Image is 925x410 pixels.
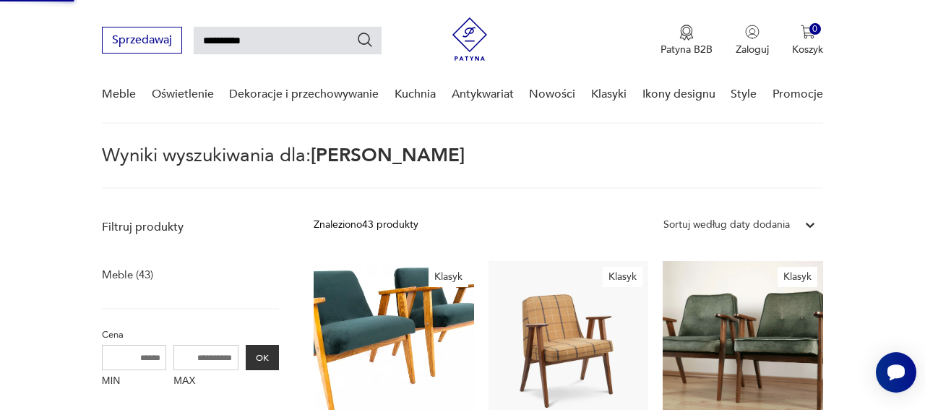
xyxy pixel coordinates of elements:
a: Nowości [529,67,575,122]
p: Cena [102,327,279,343]
a: Klasyki [591,67,627,122]
a: Dekoracje i przechowywanie [229,67,379,122]
a: Oświetlenie [152,67,214,122]
div: 0 [809,23,822,35]
a: Meble (43) [102,265,153,285]
a: Sprzedawaj [102,36,182,46]
p: Wyniki wyszukiwania dla: [102,147,823,189]
img: Patyna - sklep z meblami i dekoracjami vintage [448,17,491,61]
a: Kuchnia [395,67,436,122]
a: Antykwariat [452,67,514,122]
img: Ikona koszyka [801,25,815,39]
label: MIN [102,370,167,393]
img: Ikona medalu [679,25,694,40]
a: Ikony designu [642,67,715,122]
p: Zaloguj [736,43,769,56]
img: Ikonka użytkownika [745,25,760,39]
button: Patyna B2B [661,25,713,56]
iframe: Smartsupp widget button [876,352,916,393]
label: MAX [173,370,238,393]
button: 0Koszyk [792,25,823,56]
button: Zaloguj [736,25,769,56]
a: Meble [102,67,136,122]
div: Znaleziono 43 produkty [314,217,418,233]
a: Ikona medaluPatyna B2B [661,25,713,56]
button: OK [246,345,279,370]
div: Sortuj według daty dodania [663,217,790,233]
a: Promocje [773,67,823,122]
p: Filtruj produkty [102,219,279,235]
button: Szukaj [356,31,374,48]
span: [PERSON_NAME] [311,142,465,168]
button: Sprzedawaj [102,27,182,54]
a: Style [731,67,757,122]
p: Koszyk [792,43,823,56]
p: Patyna B2B [661,43,713,56]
